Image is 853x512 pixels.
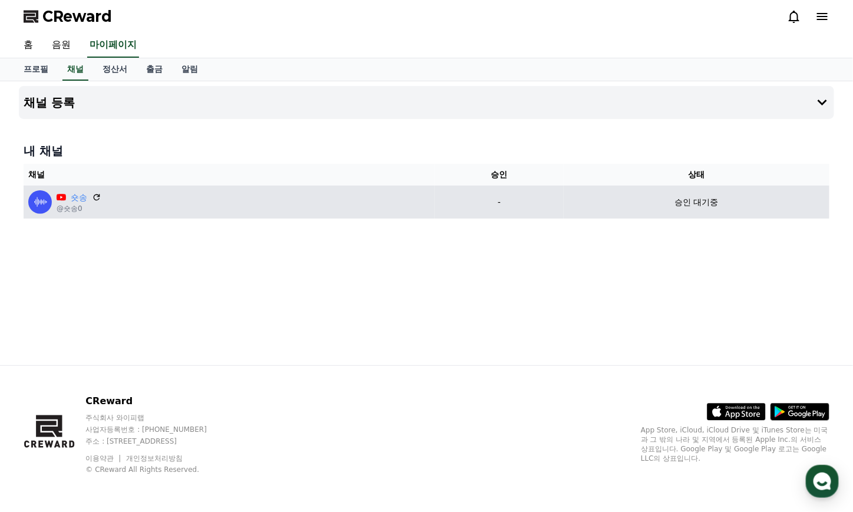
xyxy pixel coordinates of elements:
[172,58,207,81] a: 알림
[152,374,226,403] a: 설정
[24,143,829,159] h4: 내 채널
[78,374,152,403] a: 대화
[439,196,559,209] p: -
[62,58,88,81] a: 채널
[28,190,52,214] img: 숏송
[85,465,229,474] p: © CReward All Rights Reserved.
[641,425,829,463] p: App Store, iCloud, iCloud Drive 및 iTunes Store는 미국과 그 밖의 나라 및 지역에서 등록된 Apple Inc.의 서비스 상표입니다. Goo...
[4,374,78,403] a: 홈
[42,33,80,58] a: 음원
[435,164,564,186] th: 승인
[675,196,718,209] p: 승인 대기중
[87,33,139,58] a: 마이페이지
[93,58,137,81] a: 정산서
[85,425,229,434] p: 사업자등록번호 : [PHONE_NUMBER]
[108,392,122,401] span: 대화
[85,454,123,463] a: 이용약관
[19,86,834,119] button: 채널 등록
[14,33,42,58] a: 홈
[24,7,112,26] a: CReward
[71,191,87,204] a: 숏송
[24,96,75,109] h4: 채널 등록
[85,437,229,446] p: 주소 : [STREET_ADDRESS]
[182,391,196,401] span: 설정
[57,204,101,213] p: @숏송0
[14,58,58,81] a: 프로필
[24,164,435,186] th: 채널
[137,58,172,81] a: 출금
[85,413,229,422] p: 주식회사 와이피랩
[42,7,112,26] span: CReward
[126,454,183,463] a: 개인정보처리방침
[85,394,229,408] p: CReward
[564,164,829,186] th: 상태
[37,391,44,401] span: 홈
